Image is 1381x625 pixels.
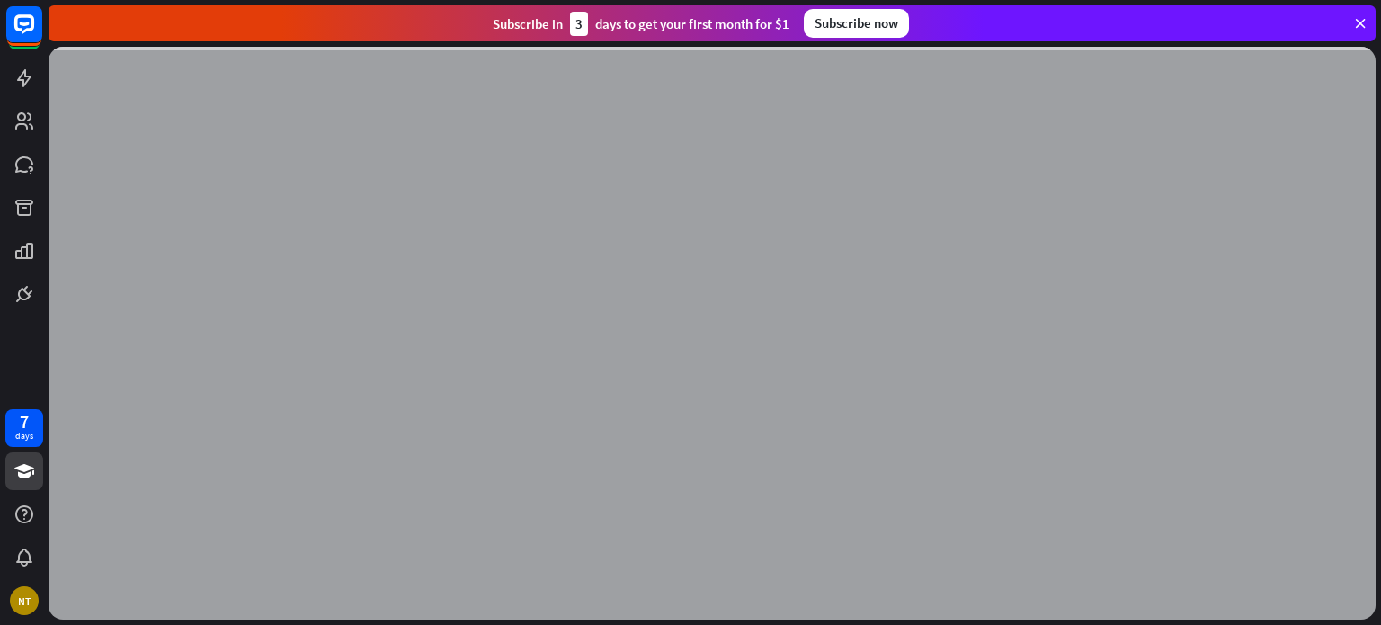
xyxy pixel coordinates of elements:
div: 7 [20,414,29,430]
div: NT [10,586,39,615]
div: Subscribe in days to get your first month for $1 [493,12,789,36]
a: 7 days [5,409,43,447]
div: Subscribe now [804,9,909,38]
div: days [15,430,33,442]
div: 3 [570,12,588,36]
